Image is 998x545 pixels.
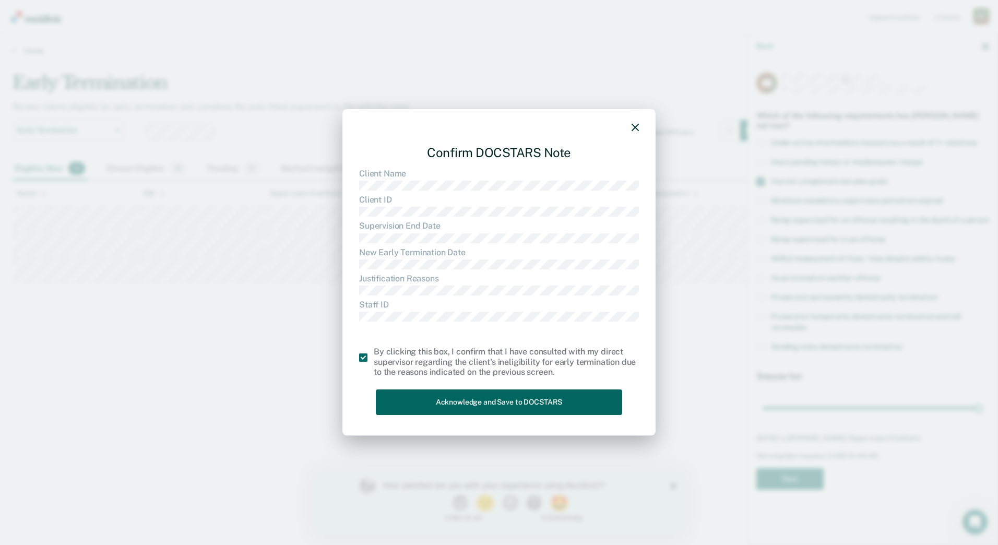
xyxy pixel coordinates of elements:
[163,28,185,44] button: 2
[359,137,639,169] div: Confirm DOCSTARS Note
[359,247,639,257] dt: New Early Termination Date
[359,169,639,179] dt: Client Name
[359,300,639,310] dt: Staff ID
[46,10,63,27] img: Profile image for Kim
[229,47,328,54] div: 5 - Extremely
[190,28,208,44] button: 3
[374,347,639,377] div: By clicking this box, I confirm that I have consulted with my direct supervisor regarding the cli...
[359,274,639,283] dt: Justification Reasons
[71,14,312,23] div: How satisfied are you with your experience using Recidiviz?
[359,221,639,231] dt: Supervision End Date
[359,195,639,205] dt: Client ID
[140,28,158,44] button: 1
[237,28,259,44] button: 5
[71,47,170,54] div: 1 - Not at all
[376,389,622,415] button: Acknowledge and Save to DOCSTARS
[358,16,364,22] div: Close survey
[214,28,232,44] button: 4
